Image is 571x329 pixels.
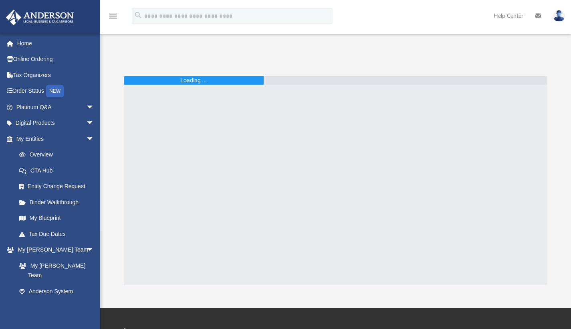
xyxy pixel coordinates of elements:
[108,11,118,21] i: menu
[11,210,102,226] a: My Blueprint
[134,11,143,20] i: search
[11,299,102,315] a: Client Referrals
[4,10,76,25] img: Anderson Advisors Platinum Portal
[86,131,102,147] span: arrow_drop_down
[86,99,102,116] span: arrow_drop_down
[11,283,102,299] a: Anderson System
[6,99,106,115] a: Platinum Q&Aarrow_drop_down
[11,147,106,163] a: Overview
[6,242,102,258] a: My [PERSON_NAME] Teamarrow_drop_down
[86,242,102,258] span: arrow_drop_down
[6,51,106,67] a: Online Ordering
[11,162,106,179] a: CTA Hub
[86,115,102,132] span: arrow_drop_down
[553,10,565,22] img: User Pic
[6,67,106,83] a: Tax Organizers
[6,83,106,100] a: Order StatusNEW
[46,85,64,97] div: NEW
[180,76,207,85] div: Loading ...
[11,194,106,210] a: Binder Walkthrough
[11,226,106,242] a: Tax Due Dates
[11,258,98,283] a: My [PERSON_NAME] Team
[6,35,106,51] a: Home
[108,15,118,21] a: menu
[6,131,106,147] a: My Entitiesarrow_drop_down
[11,179,106,195] a: Entity Change Request
[6,115,106,131] a: Digital Productsarrow_drop_down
